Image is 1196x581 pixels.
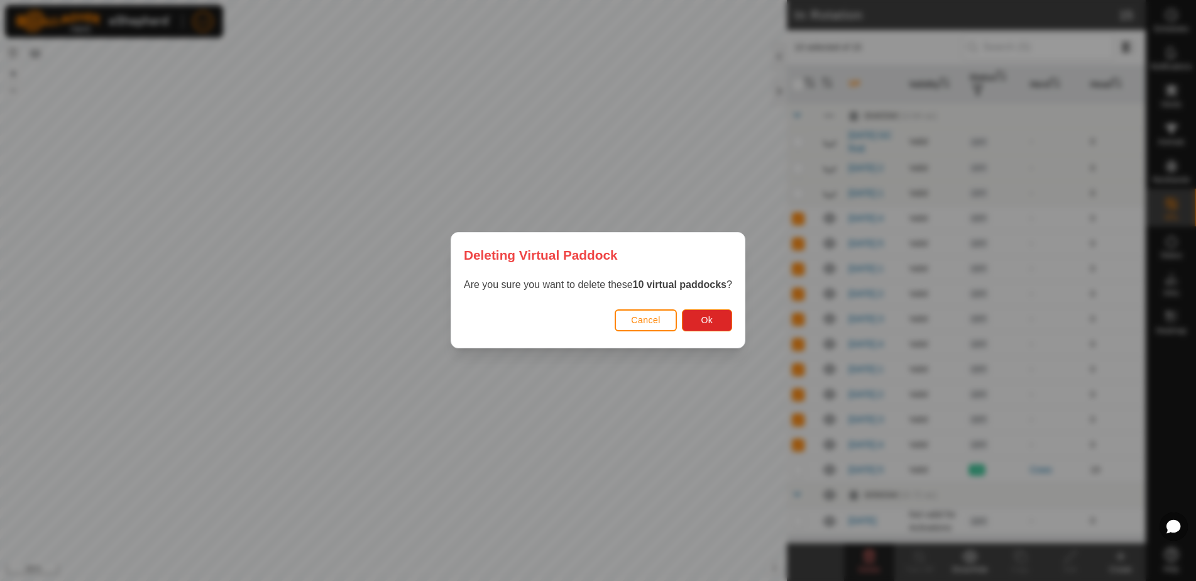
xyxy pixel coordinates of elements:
span: Are you sure you want to delete these ? [464,280,732,290]
span: Deleting Virtual Paddock [464,245,618,265]
button: Cancel [615,309,677,331]
span: Cancel [631,316,661,326]
button: Ok [682,309,732,331]
strong: 10 virtual paddocks [633,280,727,290]
span: Ok [701,316,713,326]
